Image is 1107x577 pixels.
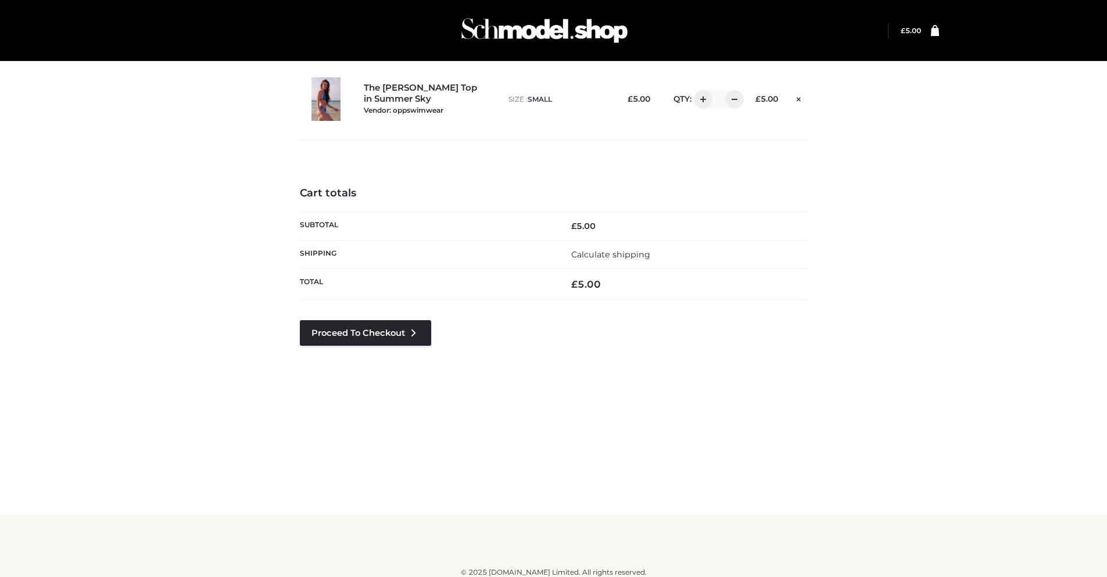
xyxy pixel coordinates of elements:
[901,26,921,35] bdi: 5.00
[300,320,431,346] a: Proceed to Checkout
[571,221,576,231] span: £
[300,187,808,200] h4: Cart totals
[300,240,554,268] th: Shipping
[571,278,578,290] span: £
[528,95,552,103] span: SMALL
[300,269,554,300] th: Total
[571,278,601,290] bdi: 5.00
[571,249,650,260] a: Calculate shipping
[364,106,443,114] small: Vendor: oppswimwear
[571,221,596,231] bdi: 5.00
[628,94,650,103] bdi: 5.00
[755,94,778,103] bdi: 5.00
[662,90,736,109] div: QTY:
[508,94,608,105] p: size :
[901,26,921,35] a: £5.00
[300,212,554,240] th: Subtotal
[628,94,633,103] span: £
[755,94,761,103] span: £
[901,26,905,35] span: £
[790,90,807,105] a: Remove this item
[364,83,483,115] a: The [PERSON_NAME] Top in Summer SkyVendor: oppswimwear
[457,8,632,53] img: Schmodel Admin 964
